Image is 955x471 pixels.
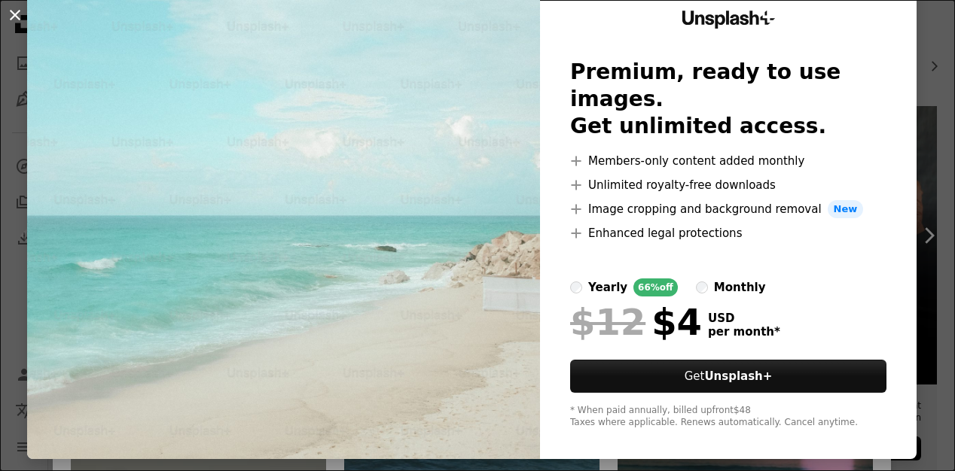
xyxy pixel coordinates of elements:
[570,405,886,429] div: * When paid annually, billed upfront $48 Taxes where applicable. Renews automatically. Cancel any...
[570,224,886,242] li: Enhanced legal protections
[570,176,886,194] li: Unlimited royalty-free downloads
[570,360,886,393] button: GetUnsplash+
[714,278,766,296] div: monthly
[570,302,702,342] div: $4
[570,302,645,342] span: $12
[696,281,708,293] input: monthly
[570,152,886,170] li: Members-only content added monthly
[588,278,627,296] div: yearly
[708,311,780,325] span: USD
[708,325,780,339] span: per month *
[570,200,886,218] li: Image cropping and background removal
[633,278,678,296] div: 66% off
[570,281,582,293] input: yearly66%off
[570,59,886,140] h2: Premium, ready to use images. Get unlimited access.
[704,369,772,383] strong: Unsplash+
[828,200,864,218] span: New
